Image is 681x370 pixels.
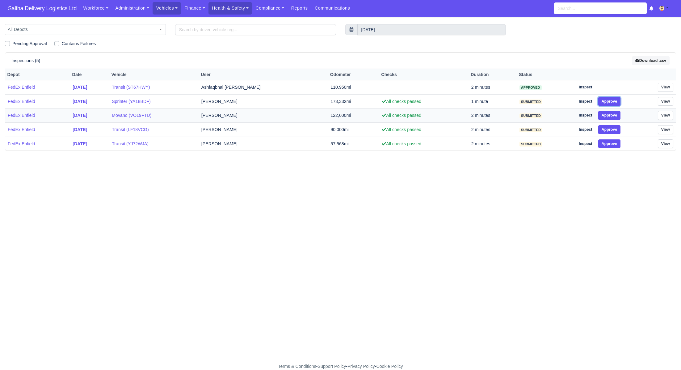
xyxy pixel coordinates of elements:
strong: [DATE] [73,141,87,146]
strong: [DATE] [73,127,87,132]
span: All checks passed [382,127,421,132]
button: Approve [598,97,621,106]
a: View [658,139,673,148]
strong: [DATE] [73,85,87,90]
a: Saliha Delivery Logistics Ltd [5,2,80,15]
h6: Inspections (5) [11,58,40,63]
span: submitted [519,128,542,132]
a: Inspect [575,111,596,120]
td: Ashfaqbhai [PERSON_NAME] [199,80,328,95]
strong: [DATE] [73,113,87,118]
a: Inspect [575,97,596,106]
button: Download .csv [632,56,670,65]
span: All Depots [5,24,166,35]
a: Support Policy [318,364,346,369]
a: Communications [311,2,354,14]
a: Transit (YJ72WJA) [112,140,196,147]
td: [PERSON_NAME] [199,137,328,151]
a: Workforce [80,2,112,14]
span: submitted [519,100,542,104]
label: Pending Approval [12,40,47,47]
a: Privacy Policy [347,364,375,369]
th: Status [517,69,573,80]
a: FedEx Enfield [8,140,68,147]
a: Movano (VO19FTU) [112,112,196,119]
input: Search by driver, vehicle reg... [175,24,336,35]
th: Duration [469,69,517,80]
td: [PERSON_NAME] [199,123,328,137]
a: Finance [181,2,208,14]
a: Cookie Policy [376,364,403,369]
th: Checks [379,69,469,80]
a: FedEx Enfield [8,112,68,119]
span: submitted [519,113,542,118]
button: Approve [598,125,621,134]
a: Inspect [575,83,596,92]
a: Inspect [575,139,596,148]
a: Terms & Conditions [278,364,316,369]
td: 2 minutes [469,123,517,137]
th: User [199,69,328,80]
a: [DATE] [73,112,107,119]
a: Reports [288,2,311,14]
td: 90,000mi [328,123,379,137]
button: Approve [598,111,621,120]
td: [PERSON_NAME] [199,94,328,108]
th: Depot [5,69,70,80]
label: Contains Failures [62,40,96,47]
a: Health & Safety [208,2,252,14]
th: Date [70,69,109,80]
a: Inspect [575,125,596,134]
button: Approve [598,139,621,148]
a: Vehicles [153,2,181,14]
td: 173,332mi [328,94,379,108]
a: [DATE] [73,140,107,147]
a: FedEx Enfield [8,126,68,133]
span: All checks passed [382,113,421,118]
td: [PERSON_NAME] [199,108,328,123]
div: - - - [165,363,517,370]
td: 1 minute [469,94,517,108]
a: FedEx Enfield [8,98,68,105]
td: 2 minutes [469,80,517,95]
a: Transit (ST67HWY) [112,84,196,91]
a: View [658,83,673,92]
a: View [658,97,673,106]
iframe: Chat Widget [570,299,681,370]
span: All Depots [5,26,166,33]
strong: [DATE] [73,99,87,104]
td: 122,600mi [328,108,379,123]
span: All checks passed [382,141,421,146]
td: 57,568mi [328,137,379,151]
span: approved [519,85,542,90]
a: [DATE] [73,84,107,91]
a: Transit (LF18VCG) [112,126,196,133]
a: View [658,125,673,134]
td: 110,950mi [328,80,379,95]
td: 2 minutes [469,137,517,151]
td: 2 minutes [469,108,517,123]
a: Administration [112,2,153,14]
a: View [658,111,673,120]
a: Compliance [252,2,288,14]
a: [DATE] [73,126,107,133]
a: [DATE] [73,98,107,105]
a: FedEx Enfield [8,84,68,91]
span: All checks passed [382,99,421,104]
th: Odometer [328,69,379,80]
th: Vehicle [109,69,199,80]
a: Sprinter (YA18BDF) [112,98,196,105]
input: Search... [554,2,647,14]
span: submitted [519,142,542,147]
